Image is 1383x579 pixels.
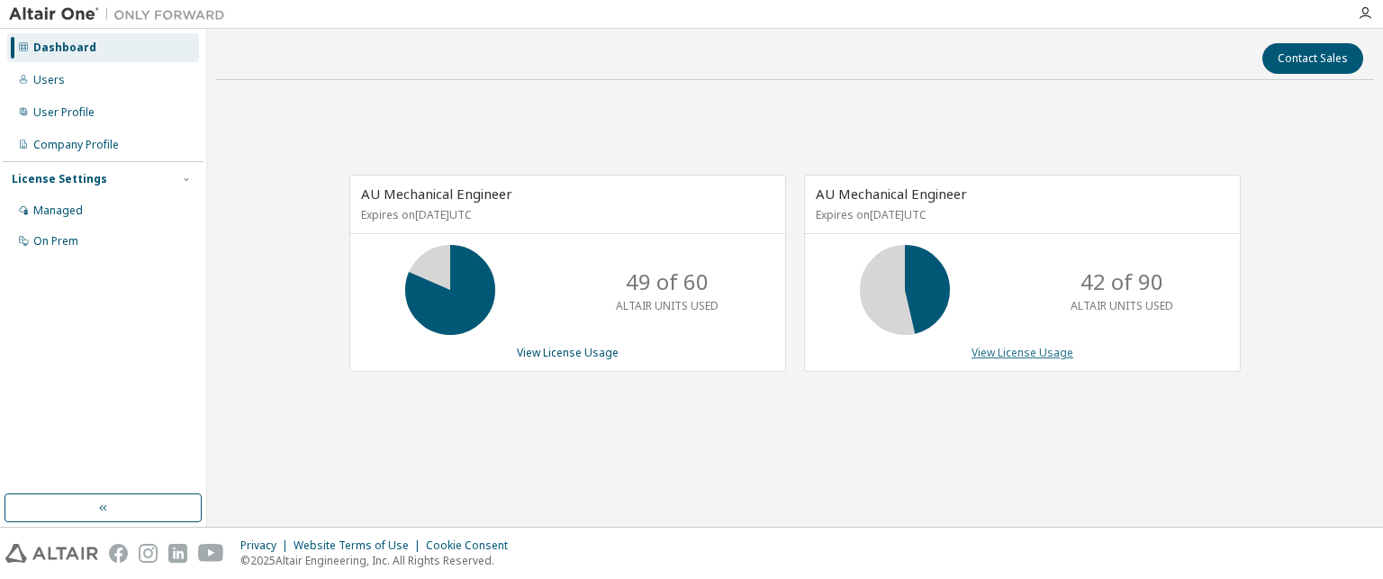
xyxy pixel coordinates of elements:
img: facebook.svg [109,544,128,563]
img: linkedin.svg [168,544,187,563]
p: 42 of 90 [1080,267,1163,297]
span: AU Mechanical Engineer [816,185,967,203]
div: Dashboard [33,41,96,55]
a: View License Usage [972,345,1073,360]
p: Expires on [DATE] UTC [816,207,1225,222]
div: Company Profile [33,138,119,152]
div: User Profile [33,105,95,120]
p: ALTAIR UNITS USED [1071,298,1173,313]
div: Privacy [240,538,294,553]
div: Managed [33,204,83,218]
div: Users [33,73,65,87]
p: © 2025 Altair Engineering, Inc. All Rights Reserved. [240,553,519,568]
a: View License Usage [517,345,619,360]
img: youtube.svg [198,544,224,563]
div: License Settings [12,172,107,186]
p: Expires on [DATE] UTC [361,207,770,222]
p: 49 of 60 [626,267,709,297]
span: AU Mechanical Engineer [361,185,512,203]
img: instagram.svg [139,544,158,563]
button: Contact Sales [1262,43,1363,74]
div: Cookie Consent [426,538,519,553]
p: ALTAIR UNITS USED [616,298,719,313]
img: Altair One [9,5,234,23]
div: Website Terms of Use [294,538,426,553]
img: altair_logo.svg [5,544,98,563]
div: On Prem [33,234,78,249]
